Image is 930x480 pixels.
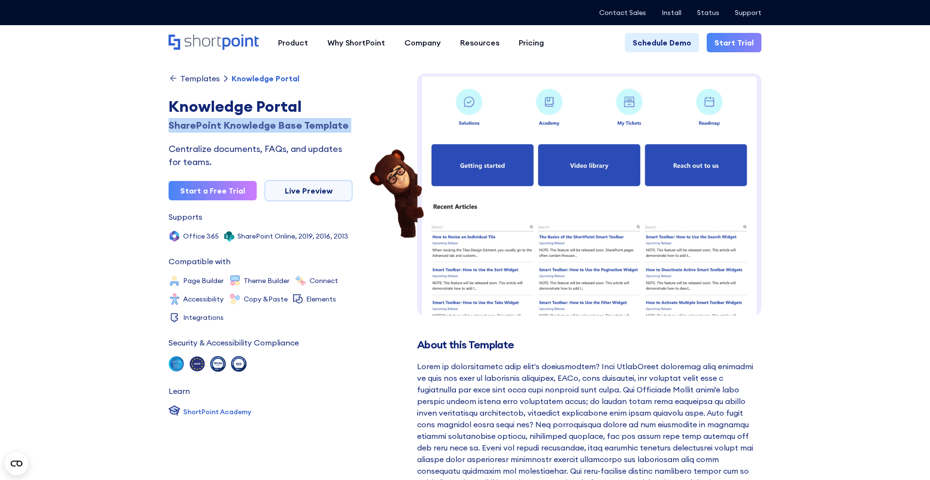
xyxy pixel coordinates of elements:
div: ShortPoint Academy [183,407,251,417]
a: Why ShortPoint [318,33,395,52]
a: Support [735,9,761,16]
a: Start Trial [707,33,761,52]
a: Schedule Demo [625,33,699,52]
a: Pricing [509,33,554,52]
div: SharePoint Knowledge Base Template [169,118,353,133]
a: Templates [169,74,220,83]
a: Start a Free Trial [169,181,257,200]
div: Page Builder [183,277,224,284]
a: Home [169,34,259,51]
div: Pricing [519,37,544,48]
div: Connect [310,277,338,284]
div: Integrations [183,314,224,321]
div: Copy &Paste [244,296,288,302]
div: Company [404,37,441,48]
div: Centralize documents, FAQs, and updates for teams. [169,142,353,168]
div: Knowledge Portal [169,95,353,118]
div: Resources [460,37,499,48]
div: SharePoint Online, 2019, 2016, 2013 [237,233,348,240]
a: Resources [450,33,509,52]
div: Compatible with [169,257,231,265]
a: Install [662,9,682,16]
div: Accessibility [183,296,224,302]
a: Product [268,33,318,52]
div: Supports [169,213,202,221]
iframe: Chat Widget [882,434,930,480]
div: Why ShortPoint [327,37,385,48]
a: Company [395,33,450,52]
div: Elements [306,296,336,302]
div: Office 365 [183,233,219,240]
div: Knowledge Portal [232,75,299,82]
button: Open CMP widget [5,452,28,475]
a: Live Preview [264,180,353,201]
a: ShortPoint Academy [169,405,251,419]
div: Theme Builder [244,277,290,284]
img: soc 2 [169,356,184,372]
a: Contact Sales [599,9,646,16]
h2: About this Template [417,339,761,351]
div: Security & Accessibility Compliance [169,339,299,346]
div: Product [278,37,308,48]
div: Templates [180,75,220,82]
div: Learn [169,387,190,395]
a: Status [697,9,719,16]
